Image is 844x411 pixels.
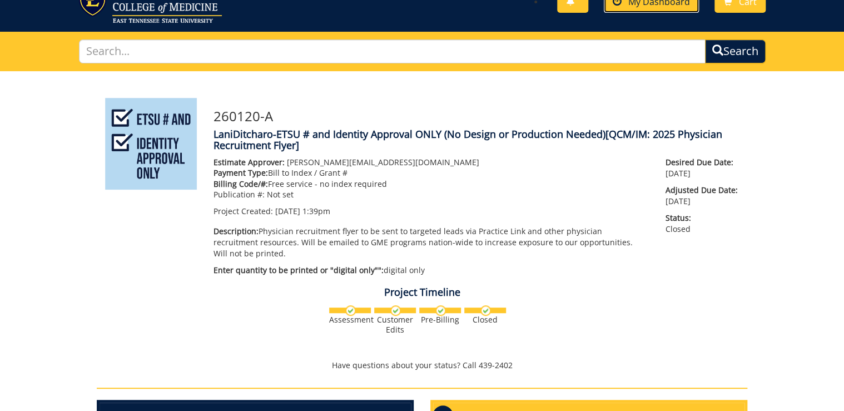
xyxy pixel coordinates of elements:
[214,157,285,167] span: Estimate Approver:
[666,157,739,179] p: [DATE]
[464,315,506,325] div: Closed
[79,39,706,63] input: Search...
[214,226,649,259] p: Physician recruitment flyer to be sent to targeted leads via Practice Link and other physician re...
[214,189,265,200] span: Publication #:
[666,212,739,235] p: Closed
[666,212,739,224] span: Status:
[329,315,371,325] div: Assessment
[214,127,722,152] span: [QCM/IM: 2025 Physician Recruitment Flyer]
[374,315,416,335] div: Customer Edits
[214,129,739,151] h4: LaniDitcharo-ETSU # and Identity Approval ONLY (No Design or Production Needed)
[214,179,268,189] span: Billing Code/#:
[105,98,197,190] img: Product featured image
[705,39,766,63] button: Search
[214,206,273,216] span: Project Created:
[480,305,491,316] img: checkmark
[666,157,739,168] span: Desired Due Date:
[214,109,739,123] h3: 260120-A
[267,189,294,200] span: Not set
[214,265,649,276] p: digital only
[435,305,446,316] img: checkmark
[345,305,356,316] img: checkmark
[214,226,259,236] span: Description:
[97,360,747,371] p: Have questions about your status? Call 439-2402
[390,305,401,316] img: checkmark
[666,185,739,196] span: Adjusted Due Date:
[214,179,649,190] p: Free service - no index required
[275,206,330,216] span: [DATE] 1:39pm
[214,167,268,178] span: Payment Type:
[97,287,747,298] h4: Project Timeline
[214,265,384,275] span: Enter quantity to be printed or "digital only"":
[214,157,649,168] p: [PERSON_NAME][EMAIL_ADDRESS][DOMAIN_NAME]
[666,185,739,207] p: [DATE]
[419,315,461,325] div: Pre-Billing
[214,167,649,179] p: Bill to Index / Grant #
